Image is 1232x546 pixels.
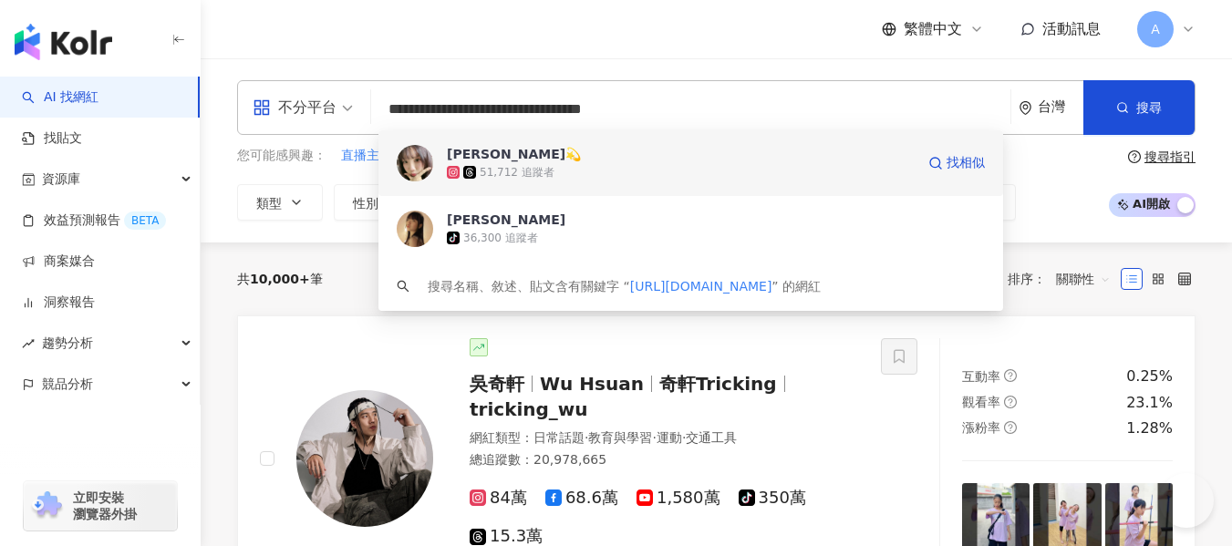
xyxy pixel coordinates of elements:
span: 類型 [256,196,282,211]
div: [PERSON_NAME] [447,211,565,229]
span: search [397,280,409,293]
span: 68.6萬 [545,489,618,508]
span: 84萬 [470,489,527,508]
span: question-circle [1004,421,1017,434]
div: 1.28% [1126,418,1173,438]
div: 23.1% [1126,393,1173,413]
span: question-circle [1128,150,1141,163]
span: question-circle [1004,369,1017,382]
div: 搜尋指引 [1144,149,1196,164]
a: 洞察報告 [22,294,95,312]
div: 總追蹤數 ： 20,978,665 [470,451,859,469]
img: KOL Avatar [296,390,433,527]
a: chrome extension立即安裝 瀏覽器外掛 [24,481,177,531]
span: Wu Hsuan [540,373,644,395]
img: chrome extension [29,491,65,520]
img: logo [15,24,112,60]
a: 商案媒合 [22,252,95,271]
span: 繁體中文 [904,19,962,39]
span: 交通工具 [686,430,737,445]
div: 共 筆 [237,272,323,286]
span: 搜尋 [1136,100,1162,115]
span: · [652,430,656,445]
div: 台灣 [1038,99,1083,115]
div: 網紅類型 ： [470,429,859,448]
button: 類型 [237,184,323,221]
span: 1,580萬 [637,489,720,508]
img: KOL Avatar [397,145,433,181]
span: · [585,430,588,445]
div: 0.25% [1126,366,1173,386]
a: searchAI 找網紅 [22,88,98,107]
span: 漲粉率 [962,420,1000,435]
span: 立即安裝 瀏覽器外掛 [73,489,137,522]
span: 350萬 [739,489,806,508]
span: 趨勢分析 [42,323,93,364]
span: question-circle [1004,396,1017,408]
iframe: Help Scout Beacon - Open [1159,473,1214,528]
span: 競品分析 [42,364,93,405]
span: [URL][DOMAIN_NAME] [630,279,772,294]
span: rise [22,337,35,350]
div: 不分平台 [253,93,336,122]
div: 排序： [1008,264,1121,294]
span: 直播主 [341,147,379,165]
span: · [682,430,686,445]
span: 日常話題 [533,430,585,445]
span: 觀看率 [962,395,1000,409]
span: 教育與學習 [588,430,652,445]
span: 奇軒Tricking [659,373,777,395]
span: 活動訊息 [1042,20,1101,37]
span: 找相似 [947,154,985,172]
a: 找貼文 [22,129,82,148]
button: 搜尋 [1083,80,1195,135]
span: 資源庫 [42,159,80,200]
span: 吳奇軒 [470,373,524,395]
button: 直播主 [340,146,380,166]
img: KOL Avatar [397,211,433,247]
div: 51,712 追蹤者 [480,165,554,180]
span: appstore [253,98,271,117]
button: 性別 [334,184,419,221]
div: 36,300 追蹤者 [463,231,538,246]
span: 運動 [657,430,682,445]
div: [PERSON_NAME]💫 [447,145,581,163]
div: 搜尋名稱、敘述、貼文含有關鍵字 “ ” 的網紅 [428,276,821,296]
span: 關聯性 [1056,264,1111,294]
span: 您可能感興趣： [237,147,326,165]
a: 效益預測報告BETA [22,211,166,230]
span: 10,000+ [250,272,310,286]
span: 互動率 [962,369,1000,384]
a: 找相似 [928,145,985,181]
span: tricking_wu [470,398,588,420]
span: 性別 [353,196,378,211]
span: environment [1019,101,1032,115]
span: A [1151,19,1160,39]
span: 15.3萬 [470,527,543,546]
